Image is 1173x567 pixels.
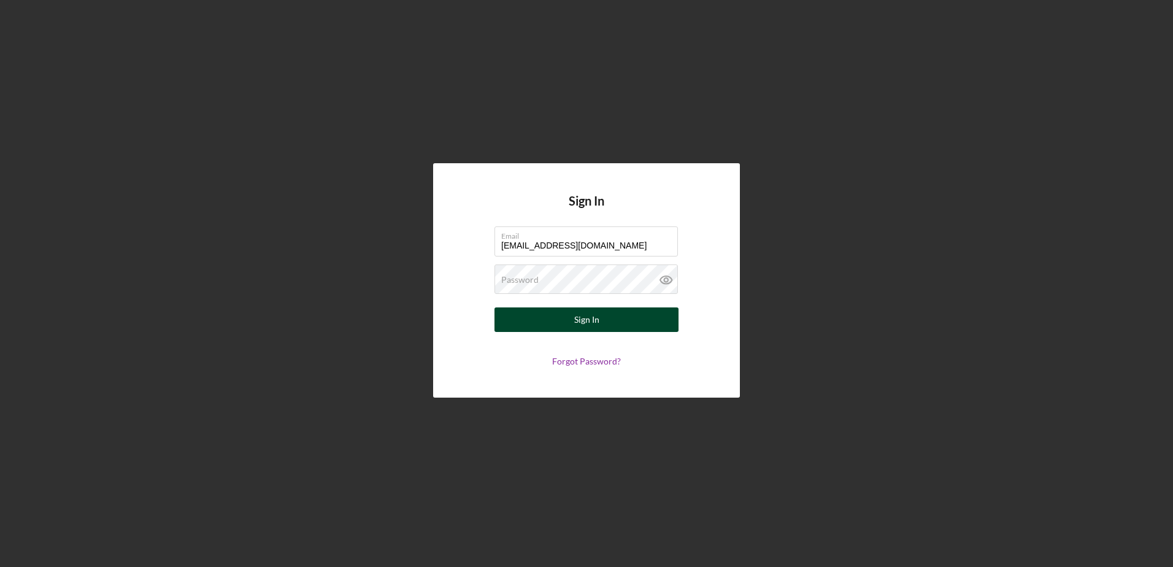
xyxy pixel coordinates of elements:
[501,275,539,285] label: Password
[494,307,679,332] button: Sign In
[569,194,604,226] h4: Sign In
[552,356,621,366] a: Forgot Password?
[501,227,678,241] label: Email
[574,307,599,332] div: Sign In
